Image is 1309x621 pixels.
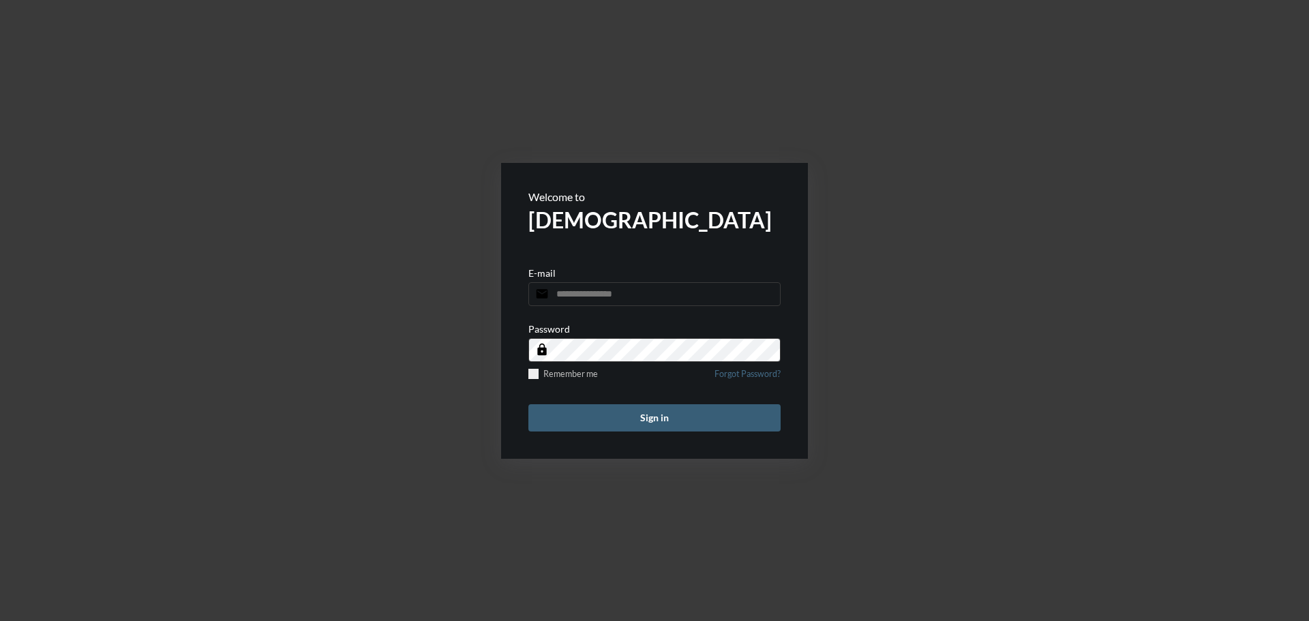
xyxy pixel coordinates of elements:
[528,267,556,279] p: E-mail
[528,190,781,203] p: Welcome to
[714,369,781,387] a: Forgot Password?
[528,369,598,379] label: Remember me
[528,404,781,431] button: Sign in
[528,207,781,233] h2: [DEMOGRAPHIC_DATA]
[528,323,570,335] p: Password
